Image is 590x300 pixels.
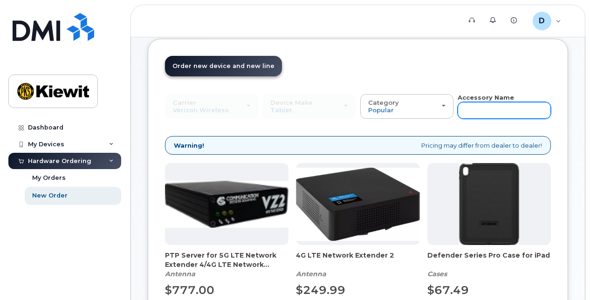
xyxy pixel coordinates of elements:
[368,99,399,106] span: Category
[427,251,551,269] span: Defender Series Pro Case for iPad
[165,136,551,155] div: Pricing may differ from dealer to dealer!
[165,251,288,279] div: PTP Server for 5G LTE Network Extender 4/4G LTE Network Extender 3
[539,15,545,27] span: D
[296,270,326,278] em: Antenna
[165,181,288,228] img: Casa_Sysem.png
[296,283,345,297] span: $249.99
[427,251,551,279] div: Defender Series Pro Case for iPad
[427,270,447,278] em: Cases
[296,168,419,241] img: 4glte_extender.png
[360,94,453,118] button: Category Popular
[165,270,195,278] em: Antenna
[458,94,514,101] strong: Accessory Name
[526,12,568,30] div: Dakota.Riggs
[459,163,519,245] img: defenderipad10thgen.png
[296,251,419,279] div: 4G LTE Network Extender 2
[165,283,214,297] span: $777.00
[368,106,394,114] span: Popular
[427,283,469,297] span: $67.49
[165,251,288,269] span: PTP Server for 5G LTE Network Extender 4/4G LTE Network Extender 3
[296,251,419,269] span: 4G LTE Network Extender 2
[174,141,204,150] strong: Warning!
[549,259,583,293] iframe: Messenger Launcher
[172,62,274,69] span: Order new device and new line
